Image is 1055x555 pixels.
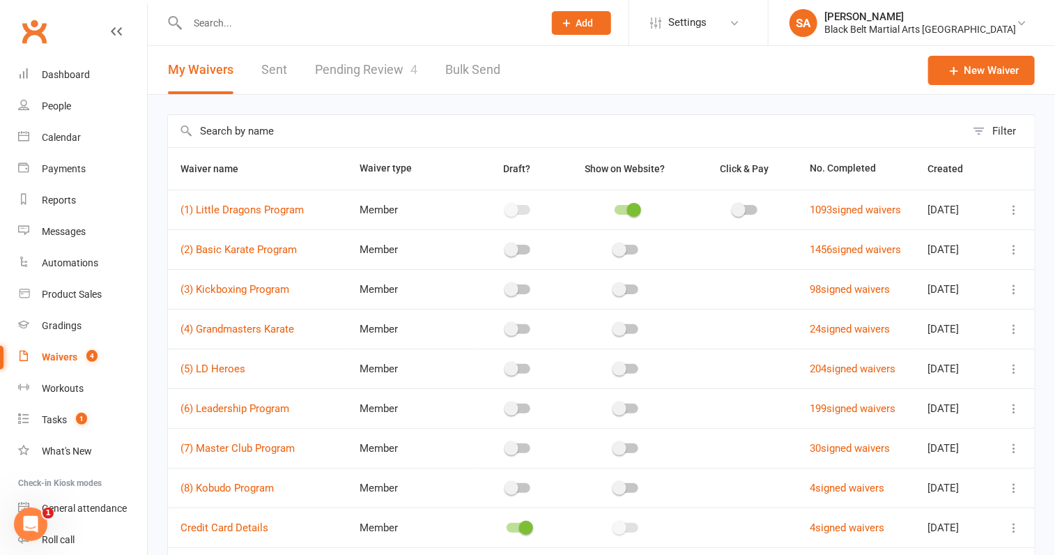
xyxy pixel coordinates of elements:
iframe: Intercom live chat [14,508,47,541]
td: Member [347,388,478,428]
a: Pending Review4 [315,46,417,94]
a: 98signed waivers [810,283,890,296]
a: What's New [18,436,147,467]
td: [DATE] [915,190,992,229]
td: [DATE] [915,388,992,428]
button: Add [552,11,611,35]
a: Calendar [18,122,147,153]
span: Draft? [503,163,530,174]
span: 4 [86,350,98,362]
input: Search... [183,13,534,33]
div: General attendance [42,503,127,514]
a: (5) LD Heroes [180,363,245,375]
td: Member [347,428,478,468]
td: [DATE] [915,508,992,547]
button: My Waivers [168,46,233,94]
button: Draft? [491,160,546,177]
span: 1 [76,413,87,425]
a: (7) Master Club Program [180,442,295,455]
a: 1456signed waivers [810,243,901,256]
a: 204signed waivers [810,363,895,375]
div: Automations [42,257,98,268]
a: 30signed waivers [810,442,890,455]
th: Waiver type [347,148,478,190]
td: [DATE] [915,428,992,468]
div: Waivers [42,351,77,363]
a: General attendance kiosk mode [18,493,147,524]
a: 4signed waivers [810,482,884,494]
a: 199signed waivers [810,402,895,415]
td: Member [347,269,478,309]
span: Add [576,17,594,29]
div: Gradings [42,320,82,331]
button: Show on Website? [572,160,680,177]
a: (4) Grandmasters Karate [180,323,294,335]
a: Automations [18,248,147,279]
td: [DATE] [915,309,992,349]
div: [PERSON_NAME] [824,10,1016,23]
a: Tasks 1 [18,404,147,436]
a: Reports [18,185,147,216]
span: 4 [410,62,417,77]
div: Tasks [42,414,67,425]
div: Roll call [42,534,75,545]
span: Waiver name [180,163,254,174]
a: Dashboard [18,59,147,91]
a: Product Sales [18,279,147,310]
div: Payments [42,163,86,174]
button: Created [927,160,978,177]
td: [DATE] [915,229,992,269]
a: (6) Leadership Program [180,402,289,415]
a: (1) Little Dragons Program [180,204,304,216]
a: Credit Card Details [180,522,268,534]
button: Filter [966,115,1035,147]
a: 24signed waivers [810,323,890,335]
div: Workouts [42,383,84,394]
div: Dashboard [42,69,90,80]
input: Search by name [168,115,966,147]
button: Waiver name [180,160,254,177]
span: Settings [668,7,707,38]
a: (2) Basic Karate Program [180,243,297,256]
div: What's New [42,446,92,457]
td: [DATE] [915,269,992,309]
button: Click & Pay [707,160,784,177]
span: Click & Pay [720,163,769,174]
div: SA [790,9,817,37]
div: Black Belt Martial Arts [GEOGRAPHIC_DATA] [824,23,1016,36]
a: New Waiver [928,56,1035,85]
td: [DATE] [915,349,992,388]
a: Payments [18,153,147,185]
a: People [18,91,147,122]
div: Messages [42,226,86,237]
a: 4signed waivers [810,522,884,534]
div: People [42,100,71,112]
a: Waivers 4 [18,342,147,373]
td: Member [347,508,478,547]
span: Created [927,163,978,174]
a: (8) Kobudo Program [180,482,274,494]
div: Product Sales [42,289,102,300]
a: Clubworx [17,14,52,49]
a: Gradings [18,310,147,342]
a: Bulk Send [445,46,500,94]
a: Messages [18,216,147,248]
th: No. Completed [797,148,915,190]
td: Member [347,468,478,508]
a: Workouts [18,373,147,404]
a: Sent [261,46,287,94]
td: Member [347,190,478,229]
td: [DATE] [915,468,992,508]
td: Member [347,349,478,388]
a: 1093signed waivers [810,204,901,216]
div: Filter [992,123,1016,139]
td: Member [347,229,478,269]
span: 1 [43,508,54,519]
span: Show on Website? [585,163,665,174]
div: Reports [42,195,76,206]
div: Calendar [42,132,81,143]
td: Member [347,309,478,349]
a: (3) Kickboxing Program [180,283,289,296]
